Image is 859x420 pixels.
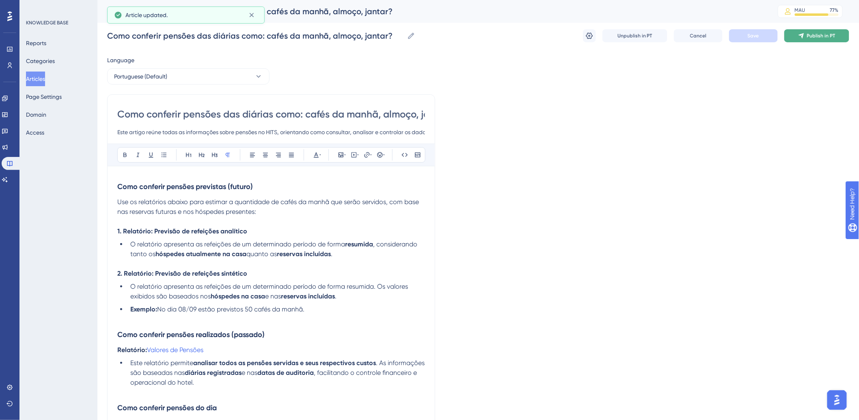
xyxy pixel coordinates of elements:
strong: Como conferir pensões realizados (passado) [117,330,265,339]
strong: hóspedes atualmente na casa [155,250,246,258]
strong: resumida [345,240,373,248]
span: Publish in PT [807,33,835,39]
span: Cancel [690,33,707,39]
span: Article updated. [125,10,168,20]
input: Article Name [107,30,404,41]
button: Domain [26,107,46,122]
div: 77 % [830,7,839,13]
button: Cancel [674,29,723,42]
div: MAU [795,7,805,13]
strong: Como conferir pensões do dia [117,403,217,412]
span: O relatório apresenta as refeições de um determinado período de forma resumida. Os valores exibid... [130,283,410,300]
button: Articles [26,72,45,86]
iframe: UserGuiding AI Assistant Launcher [825,388,849,412]
button: Access [26,125,44,140]
strong: reservas incluídas [277,250,331,258]
button: Portuguese (Default) [107,68,270,85]
strong: Relatório: [117,346,147,354]
span: Este relatório permite [130,359,193,367]
div: Como conferir pensões das diárias como: cafés da manhã, almoço, jantar? [107,6,758,17]
span: quanto as [246,250,277,258]
button: Publish in PT [784,29,849,42]
button: Save [729,29,778,42]
strong: reservas incluídas [281,292,335,300]
span: Need Help? [19,2,51,12]
input: Article Description [117,127,425,137]
span: Language [107,55,134,65]
span: Use os relatórios abaixo para estimar a quantidade de cafés da manhã que serão servidos, com base... [117,198,421,215]
button: Page Settings [26,89,62,104]
span: e nas [265,292,281,300]
span: Unpublish in PT [617,33,652,39]
span: e nas [242,369,257,376]
button: Categories [26,54,55,68]
strong: 1. Relatório: Previsão de refeições analítico [117,227,247,235]
strong: analisar todos as pensões servidas e seus respectivos custos [193,359,376,367]
button: Reports [26,36,46,50]
strong: diárias registradas [185,369,242,376]
span: Save [748,33,759,39]
strong: hóspedes na casa [211,292,265,300]
span: Portuguese (Default) [114,72,167,81]
button: Unpublish in PT [602,29,667,42]
span: No dia 08/09 estão previstos 50 cafés da manhã. [157,305,304,313]
strong: Exemplo: [130,305,157,313]
span: O relatório apresenta as refeições de um determinado período de forma [130,240,345,248]
strong: 2. Relatório: Previsão de refeições sintético [117,270,247,277]
a: Valores de Pensões [147,346,203,354]
input: Article Title [117,108,425,121]
strong: datas de auditoria [257,369,314,376]
div: KNOWLEDGE BASE [26,20,68,26]
strong: Como conferir pensões previstas (futuro) [117,182,253,191]
span: . [331,250,332,258]
span: . [335,292,337,300]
